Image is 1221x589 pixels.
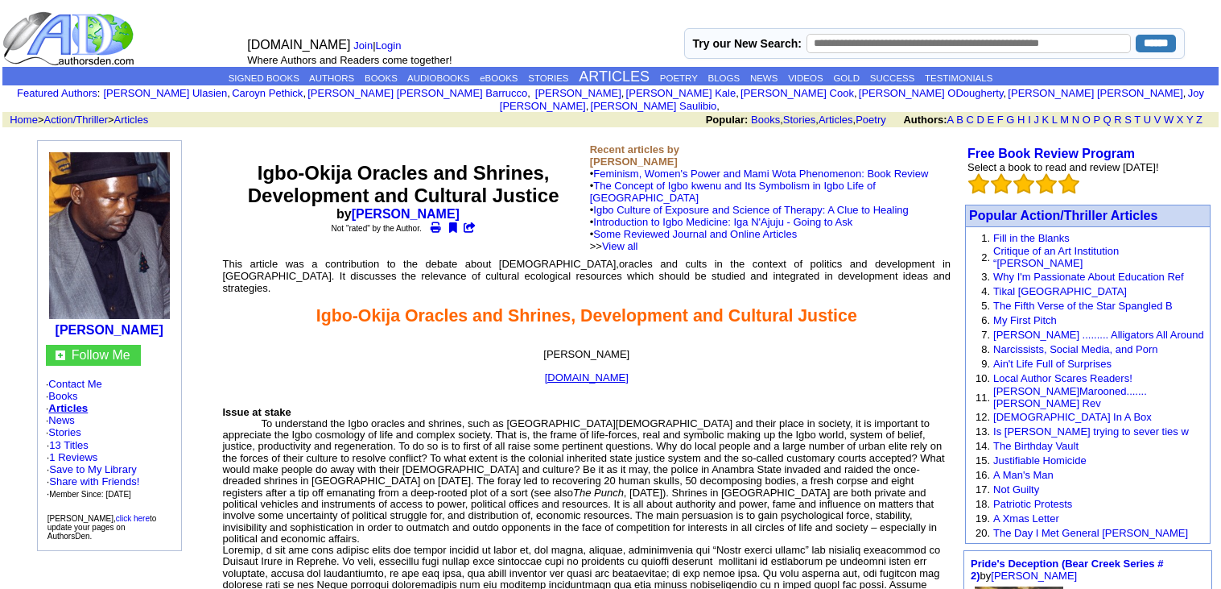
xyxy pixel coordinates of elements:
[976,454,990,467] font: 15.
[870,73,915,83] a: SUCCESS
[49,439,88,451] a: 13 Titles
[407,73,469,83] a: AUDIOBOOKS
[1013,173,1034,194] img: bigemptystars.png
[222,418,951,545] div: To understand the Igbo oracles and shrines, such as [GEOGRAPHIC_DATA][DEMOGRAPHIC_DATA] and their...
[1060,114,1069,126] a: M
[49,463,136,475] a: Save to My Library
[993,512,1059,525] a: A Xmas Letter
[993,271,1184,283] a: Why I'm Passionate About Education Ref
[44,114,108,126] a: Action/Thriller
[967,147,1135,160] a: Free Book Review Program
[993,329,1204,341] a: [PERSON_NAME] ......... Alligators All Around
[991,173,1012,194] img: bigemptystars.png
[2,10,138,67] img: logo_ad.gif
[1042,114,1050,126] a: K
[981,251,990,263] font: 2.
[114,114,149,126] a: Articles
[976,411,990,423] font: 12.
[593,204,908,216] a: Igbo Culture of Exposure and Science of Therapy: A Clue to Healing
[740,87,854,99] a: [PERSON_NAME] Cook
[480,73,518,83] a: eBOOKS
[222,349,951,360] div: [PERSON_NAME]
[693,37,802,50] label: Try our New Search:
[976,372,990,384] font: 10.
[1093,114,1099,126] a: P
[1006,114,1014,126] a: G
[981,232,990,244] font: 1.
[352,207,460,221] a: [PERSON_NAME]
[993,245,1119,269] a: Critique of an Art Institution “[PERSON_NAME]
[1164,114,1174,126] a: W
[976,469,990,481] font: 16.
[48,414,75,426] a: News
[833,73,860,83] a: GOLD
[976,498,990,510] font: 18.
[976,512,990,525] font: 19.
[993,498,1072,510] a: Patriotic Protests
[993,358,1112,370] a: Ain't Life Full of Surprises
[336,207,470,221] b: by
[1033,114,1039,126] a: J
[750,73,778,83] a: NEWS
[1144,114,1151,126] a: U
[976,114,984,126] a: D
[222,406,291,418] b: Issue at stake
[993,372,1132,384] a: Local Author Scares Readers!
[1052,114,1058,126] a: L
[993,385,1147,409] a: [PERSON_NAME]Marooned.......[PERSON_NAME] Rev
[229,73,299,83] a: SIGNED BOOKS
[1124,114,1132,126] a: S
[981,358,990,370] font: 9.
[47,514,157,541] font: [PERSON_NAME], to update your pages on AuthorsDen.
[353,39,373,52] a: Join
[751,114,780,126] a: Books
[947,114,954,126] a: A
[981,285,990,297] font: 4.
[17,87,100,99] font: :
[48,426,80,438] a: Stories
[46,378,173,500] font: · · · · ·
[987,114,994,126] a: E
[1186,89,1187,98] font: i
[579,68,650,85] a: ARTICLES
[1083,114,1091,126] a: O
[590,204,909,252] font: •
[48,390,77,402] a: Books
[1103,114,1111,126] a: Q
[500,87,1204,112] a: Joy [PERSON_NAME]
[1036,173,1057,194] img: bigemptystars.png
[593,168,928,180] a: Feminism, Women's Power and Mami Wota Phenomenon: Book Review
[739,89,740,98] font: i
[969,209,1157,222] a: Popular Action/Thriller Articles
[48,402,88,414] a: Articles
[56,323,163,337] a: [PERSON_NAME]
[588,102,590,111] font: i
[966,114,973,126] a: C
[993,469,1054,481] a: A Man's Man
[967,161,1159,173] font: Select a book to read and review [DATE]!
[1186,114,1193,126] a: Y
[903,114,947,126] b: Authors:
[993,527,1188,539] a: The Day I Met General [PERSON_NAME]
[993,314,1057,326] a: My First Pitch
[1008,87,1182,99] a: [PERSON_NAME] [PERSON_NAME]
[707,73,740,83] a: BLOGS
[976,425,990,438] font: 13.
[1006,89,1008,98] font: i
[981,343,990,355] font: 8.
[247,54,452,66] font: Where Authors and Readers come together!
[72,348,130,362] font: Follow Me
[532,87,621,99] a: [PERSON_NAME]
[530,89,532,98] font: i
[232,87,303,99] a: Caroyn Pethick
[316,306,857,326] span: Igbo-Okija Oracles and Shrines, Development and Cultural Justice
[56,350,65,360] img: gc.jpg
[1177,114,1184,126] a: X
[48,378,101,390] a: Contact Me
[4,114,148,126] font: > >
[624,89,625,98] font: i
[997,114,1004,126] a: F
[856,114,886,126] a: Poetry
